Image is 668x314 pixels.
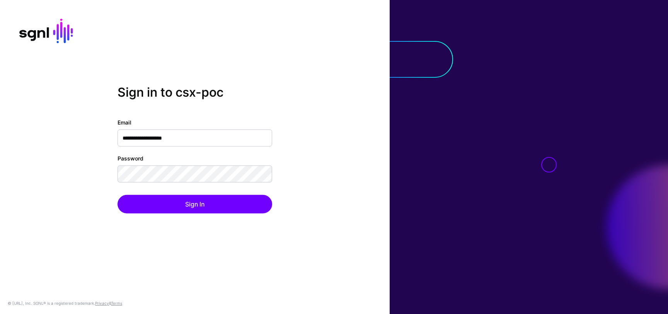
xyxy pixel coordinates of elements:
div: © [URL], Inc. SGNL® is a registered trademark. & [8,300,122,306]
h2: Sign in to csx-poc [118,85,272,100]
a: Privacy [95,301,109,305]
label: Password [118,154,143,162]
a: Terms [111,301,122,305]
label: Email [118,118,131,126]
button: Sign In [118,195,272,213]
